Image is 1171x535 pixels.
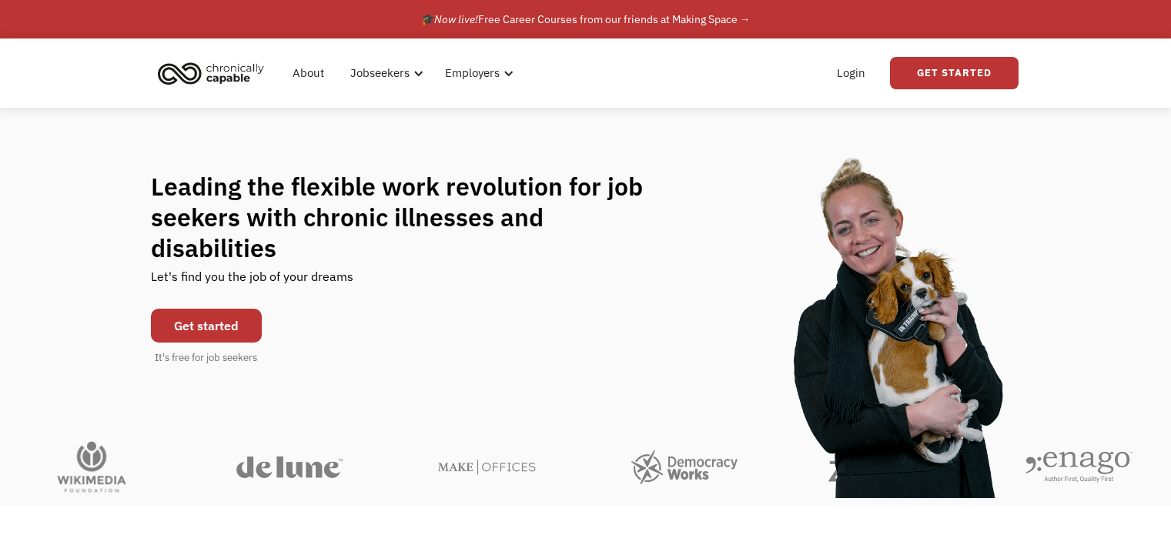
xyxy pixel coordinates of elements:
img: Chronically Capable logo [153,56,269,90]
a: Get Started [890,57,1019,89]
div: 🎓 Free Career Courses from our friends at Making Space → [421,10,751,28]
a: home [153,56,276,90]
a: Get started [151,309,262,343]
a: About [283,48,333,98]
em: Now live! [434,12,478,26]
div: Employers [445,64,500,82]
div: It's free for job seekers [155,350,257,366]
div: Let's find you the job of your dreams [151,263,353,301]
div: Employers [436,48,518,98]
div: Jobseekers [350,64,410,82]
a: Login [828,48,875,98]
div: Jobseekers [341,48,428,98]
h1: Leading the flexible work revolution for job seekers with chronic illnesses and disabilities [151,171,673,263]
